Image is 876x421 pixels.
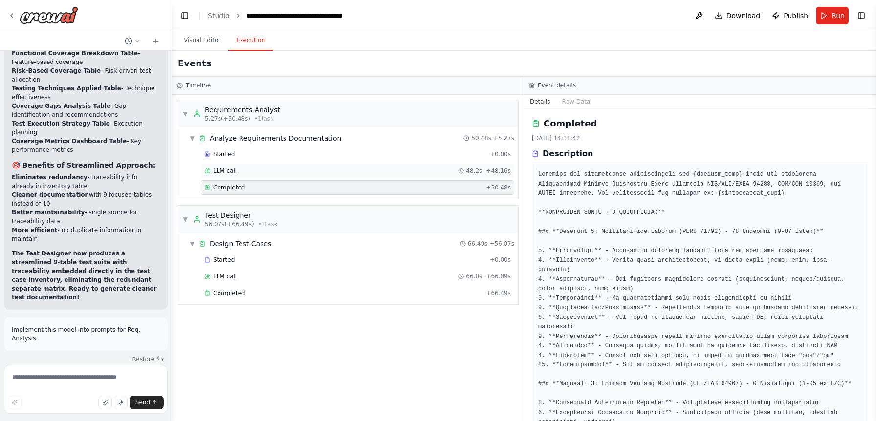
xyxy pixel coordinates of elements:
button: Publish [768,7,812,24]
nav: breadcrumb [208,11,356,21]
span: 66.49s [468,240,488,248]
strong: Coverage Metrics Dashboard Table [12,138,127,145]
strong: Test Execution Strategy Table [12,120,110,127]
li: - Risk-driven test allocation [12,66,160,84]
button: Start a new chat [148,35,164,47]
button: Click to speak your automation idea [114,396,128,409]
div: Requirements Analyst [205,105,280,115]
span: ▼ [182,110,188,118]
span: + 5.27s [493,134,514,142]
div: Test Designer [205,210,278,220]
span: ▼ [189,134,195,142]
button: Restore [128,353,168,366]
h3: Description [543,148,593,160]
span: • 1 task [254,115,274,123]
img: Logo [20,6,78,24]
button: Improve this prompt [8,396,22,409]
span: ▼ [189,240,195,248]
span: 56.07s (+66.49s) [205,220,254,228]
button: Raw Data [556,95,596,108]
strong: Eliminates redundancy [12,174,88,181]
button: Execution [228,30,273,51]
h3: Timeline [186,82,211,89]
span: + 66.09s [486,273,511,280]
li: - single source for traceability data [12,208,160,226]
strong: Cleaner documentation [12,191,89,198]
span: Analyze Requirements Documentation [210,133,341,143]
strong: Functional Coverage Breakdown Table [12,50,138,57]
span: 50.48s [471,134,491,142]
span: Publish [784,11,808,21]
button: Switch to previous chat [121,35,144,47]
span: + 50.48s [486,184,511,191]
li: - Execution planning [12,119,160,137]
button: Run [816,7,849,24]
strong: 🎯 Benefits of Streamlined Approach: [12,161,155,169]
span: LLM call [213,273,237,280]
span: Completed [213,289,245,297]
span: + 66.49s [486,289,511,297]
button: Upload files [98,396,112,409]
li: - Technique effectiveness [12,84,160,102]
button: Show right sidebar [854,9,868,22]
span: Design Test Cases [210,239,271,249]
span: LLM call [213,167,237,175]
span: 48.2s [466,167,482,175]
li: with 9 focused tables instead of 10 [12,190,160,208]
li: - no duplicate information to maintain [12,226,160,243]
span: + 56.07s [489,240,514,248]
strong: Testing Techniques Applied Table [12,85,121,92]
li: - Feature-based coverage [12,49,160,66]
span: Started [213,150,235,158]
a: Studio [208,12,230,20]
strong: The Test Designer now produces a streamlined 9-table test suite with traceability embedded direct... [12,250,157,301]
span: Started [213,256,235,264]
button: Details [524,95,556,108]
strong: Better maintainability [12,209,85,216]
strong: Risk-Based Coverage Table [12,67,101,74]
span: + 48.16s [486,167,511,175]
button: Hide left sidebar [178,9,192,22]
strong: Coverage Gaps Analysis Table [12,103,110,109]
h2: Completed [544,117,597,130]
span: Completed [213,184,245,191]
p: Implement this model into prompts for Req. Analysis [12,325,160,343]
li: - traceability info already in inventory table [12,173,160,190]
div: [DATE] 14:11:42 [532,134,868,142]
button: Visual Editor [176,30,228,51]
span: Download [726,11,761,21]
span: 66.0s [466,273,482,280]
span: + 0.00s [490,150,511,158]
span: Send [135,399,150,406]
h2: Events [178,57,211,70]
strong: More efficient [12,227,58,233]
span: 5.27s (+50.48s) [205,115,250,123]
span: ▼ [182,215,188,223]
span: Run [832,11,845,21]
h3: Event details [538,82,576,89]
button: Send [130,396,164,409]
li: - Key performance metrics [12,137,160,154]
button: Download [711,7,765,24]
li: - Gap identification and recommendations [12,102,160,119]
span: + 0.00s [490,256,511,264]
span: • 1 task [258,220,278,228]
